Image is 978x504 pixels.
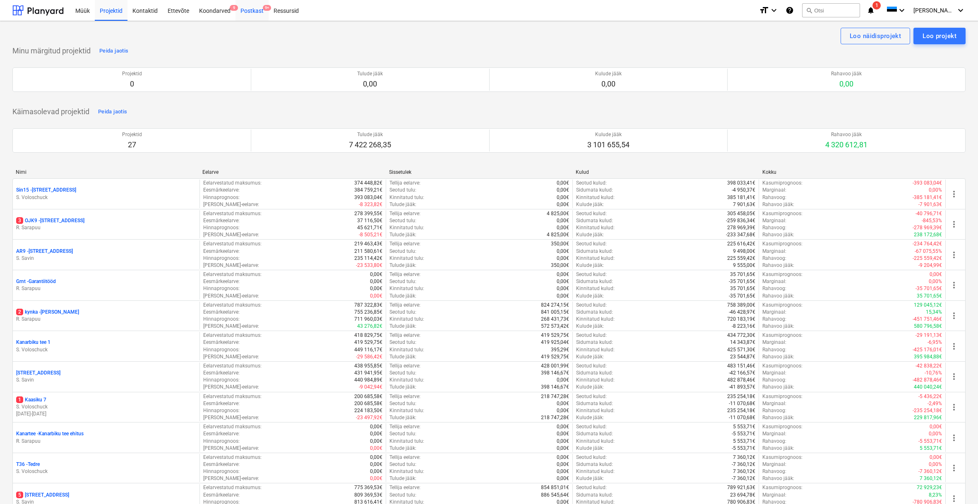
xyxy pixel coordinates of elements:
[203,353,259,360] p: [PERSON_NAME]-eelarve :
[122,131,142,138] p: Projektid
[389,255,424,262] p: Kinnitatud tulu :
[16,309,196,323] div: 2kynka -[PERSON_NAME]R. Sarapuu
[929,278,942,285] p: 0,00%
[949,402,959,412] span: more_vert
[389,302,421,309] p: Tellija eelarve :
[203,323,259,330] p: [PERSON_NAME]-eelarve :
[389,346,424,353] p: Kinnitatud tulu :
[16,248,73,255] p: AR9 - [STREET_ADDRESS]
[203,362,262,370] p: Eelarvestatud maksumus :
[203,187,240,194] p: Eesmärkeelarve :
[547,231,569,238] p: 4 825,00€
[203,370,240,377] p: Eesmärkeelarve :
[370,271,382,278] p: 0,00€
[576,278,613,285] p: Sidumata kulud :
[727,224,755,231] p: 278 969,39€
[576,316,615,323] p: Kinnitatud kulud :
[949,494,959,504] span: more_vert
[576,271,607,278] p: Seotud kulud :
[354,346,382,353] p: 449 116,17€
[357,217,382,224] p: 37 116,50€
[576,339,613,346] p: Sidumata kulud :
[16,224,196,231] p: R. Sarapuu
[762,285,786,292] p: Rahavoog :
[389,309,416,316] p: Seotud tulu :
[806,7,812,14] span: search
[762,293,794,300] p: Rahavoo jääk :
[389,224,424,231] p: Kinnitatud tulu :
[354,339,382,346] p: 419 529,75€
[16,169,196,175] div: Nimi
[762,323,794,330] p: Rahavoo jääk :
[16,430,84,437] p: Kanartee - Kanarbiku tee ehitus
[762,187,786,194] p: Marginaal :
[730,339,755,346] p: 14 343,87€
[867,5,875,15] i: notifications
[762,262,794,269] p: Rahavoo jääk :
[727,332,755,339] p: 434 772,30€
[557,255,569,262] p: 0,00€
[16,377,196,384] p: S. Savin
[732,323,755,330] p: -8 223,16€
[762,217,786,224] p: Marginaal :
[357,323,382,330] p: 43 276,82€
[918,201,942,208] p: -7 901,63€
[354,194,382,201] p: 393 083,04€
[389,339,416,346] p: Seotud tulu :
[16,370,60,377] p: [STREET_ADDRESS]
[16,370,196,384] div: [STREET_ADDRESS]S. Savin
[557,180,569,187] p: 0,00€
[733,262,755,269] p: 9 555,00€
[99,46,128,56] div: Peida jaotis
[825,140,867,150] p: 4 320 612,81
[16,278,56,285] p: Grnt - Garantiitööd
[389,217,416,224] p: Seotud tulu :
[762,332,803,339] p: Kasumiprognoos :
[916,285,942,292] p: -35 701,65€
[576,302,607,309] p: Seotud kulud :
[557,285,569,292] p: 0,00€
[850,31,901,41] div: Loo näidisprojekt
[16,217,196,231] div: 3OJK9 -[STREET_ADDRESS]R. Sarapuu
[16,346,196,353] p: S. Voloschuck
[16,248,196,262] div: AR9 -[STREET_ADDRESS]S. Savin
[769,5,779,15] i: keyboard_arrow_down
[557,194,569,201] p: 0,00€
[825,131,867,138] p: Rahavoo jääk
[762,180,803,187] p: Kasumiprognoos :
[557,271,569,278] p: 0,00€
[203,309,240,316] p: Eesmärkeelarve :
[949,219,959,229] span: more_vert
[349,131,391,138] p: Tulude jääk
[16,403,196,410] p: S. Voloschuck
[926,309,942,316] p: 15,34%
[203,224,240,231] p: Hinnaprognoos :
[576,248,613,255] p: Sidumata kulud :
[956,5,966,15] i: keyboard_arrow_down
[923,31,956,41] div: Loo projekt
[916,210,942,217] p: -40 796,71€
[576,362,607,370] p: Seotud kulud :
[557,293,569,300] p: 0,00€
[727,362,755,370] p: 483 151,46€
[949,341,959,351] span: more_vert
[354,187,382,194] p: 384 759,21€
[541,353,569,360] p: 419 529,75€
[872,1,881,10] span: 1
[914,231,942,238] p: 238 172,68€
[576,255,615,262] p: Kinnitatud kulud :
[727,210,755,217] p: 305 458,05€
[356,353,382,360] p: -29 586,42€
[729,293,755,300] p: -35 701,65€
[576,187,613,194] p: Sidumata kulud :
[762,316,786,323] p: Rahavoog :
[949,250,959,260] span: more_vert
[16,339,196,353] div: Kanarbiku tee 1S. Voloschuck
[576,217,613,224] p: Sidumata kulud :
[203,240,262,247] p: Eelarvestatud maksumus :
[122,140,142,150] p: 27
[541,332,569,339] p: 419 529,75€
[727,240,755,247] p: 225 616,42€
[16,285,196,292] p: R. Sarapuu
[203,194,240,201] p: Hinnaprognoos :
